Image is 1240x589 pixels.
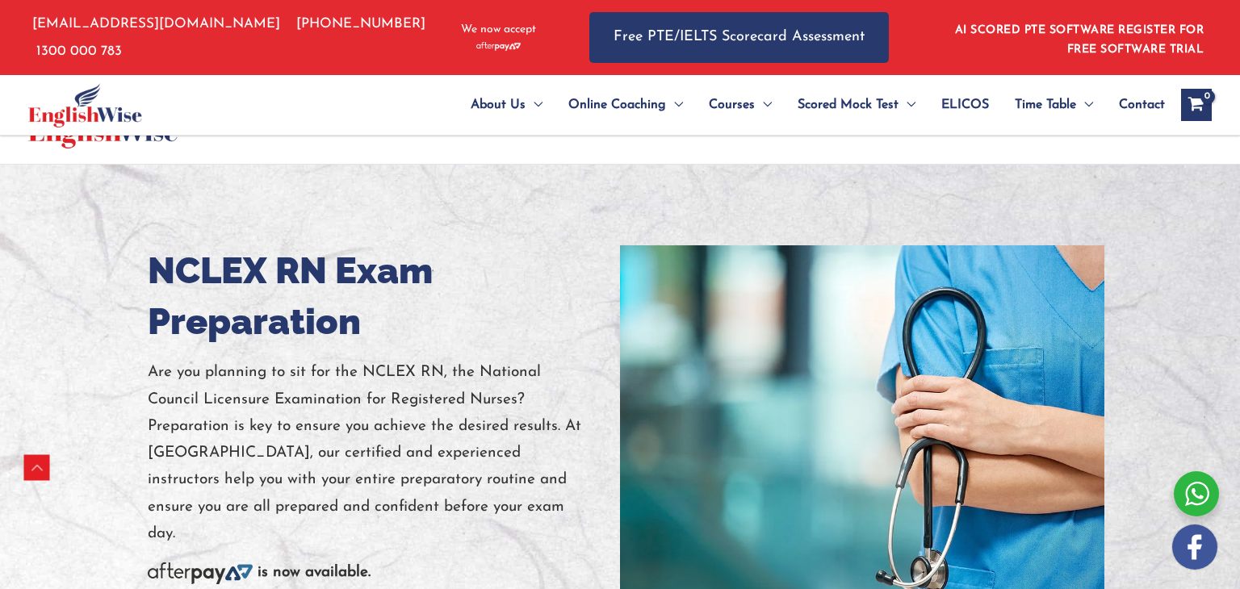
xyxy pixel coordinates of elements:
span: ELICOS [941,77,989,133]
span: Courses [709,77,755,133]
a: Free PTE/IELTS Scorecard Assessment [589,12,889,63]
a: CoursesMenu Toggle [696,77,785,133]
span: Menu Toggle [755,77,772,133]
span: Online Coaching [568,77,666,133]
a: Time TableMenu Toggle [1002,77,1106,133]
span: Menu Toggle [526,77,542,133]
span: About Us [471,77,526,133]
a: Online CoachingMenu Toggle [555,77,696,133]
span: Menu Toggle [666,77,683,133]
nav: Site Navigation: Main Menu [432,77,1165,133]
span: Scored Mock Test [798,77,899,133]
a: About UsMenu Toggle [458,77,555,133]
a: View Shopping Cart, empty [1181,89,1212,121]
span: Menu Toggle [899,77,915,133]
b: is now available. [258,565,371,580]
span: Time Table [1015,77,1076,133]
aside: Header Widget 1 [945,11,1212,64]
a: Scored Mock TestMenu Toggle [785,77,928,133]
span: We now accept [461,22,536,38]
a: 1300 000 783 [36,44,122,58]
a: Contact [1106,77,1165,133]
img: Afterpay-Logo [148,562,253,584]
span: Menu Toggle [1076,77,1093,133]
a: AI SCORED PTE SOFTWARE REGISTER FOR FREE SOFTWARE TRIAL [955,24,1204,56]
a: ELICOS [928,77,1002,133]
a: [PHONE_NUMBER] [296,17,425,31]
h1: NCLEX RN Exam Preparation [148,245,608,347]
span: Contact [1119,77,1165,133]
a: [EMAIL_ADDRESS][DOMAIN_NAME] [28,17,280,31]
img: Afterpay-Logo [476,42,521,51]
img: white-facebook.png [1172,524,1217,570]
img: cropped-ew-logo [28,83,142,127]
p: Are you planning to sit for the NCLEX RN, the National Council Licensure Examination for Register... [148,359,608,547]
